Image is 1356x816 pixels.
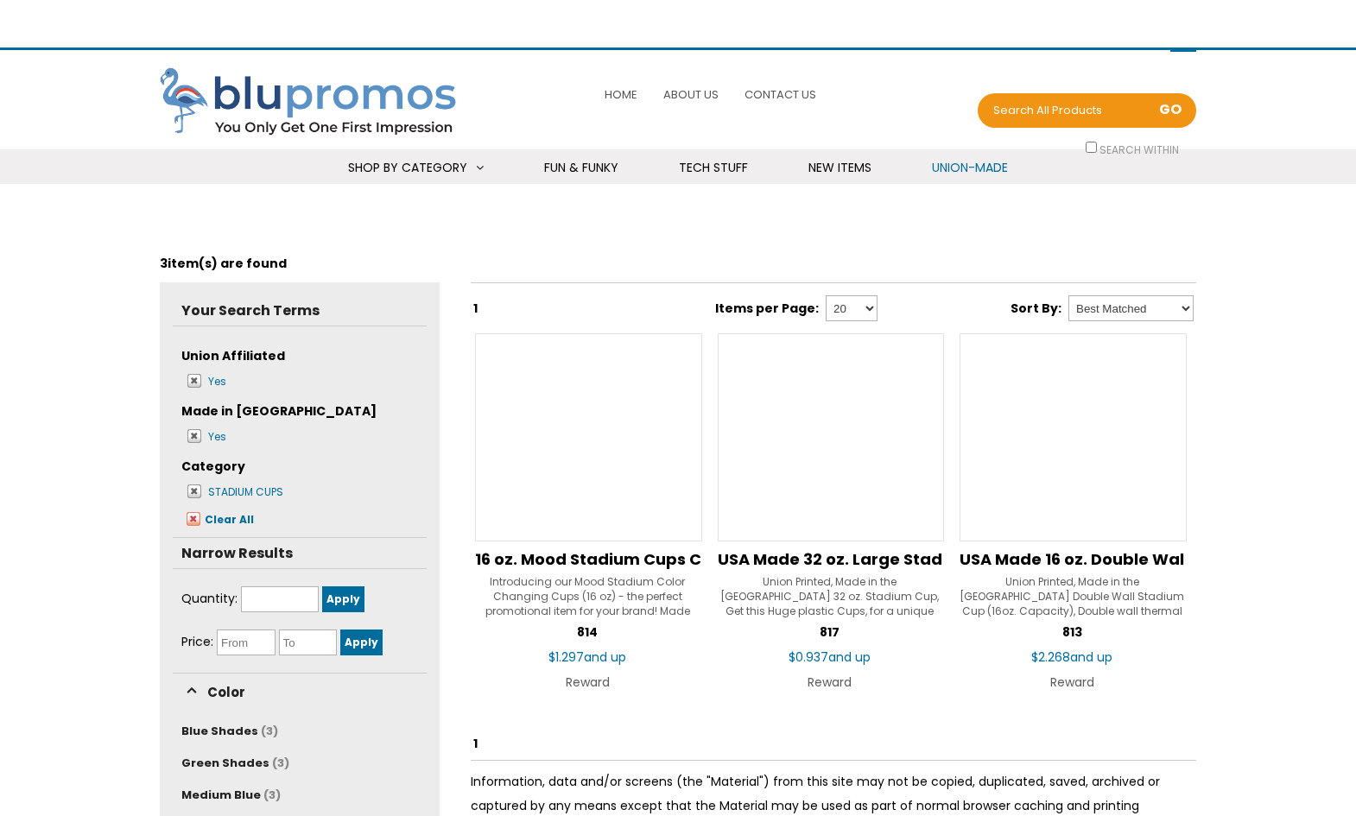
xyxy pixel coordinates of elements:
a: Medium Blue (3) [181,787,281,803]
span: Blue Shades [181,723,258,739]
div: Reward [718,670,943,694]
div: Introducing our Mood Stadium Color Changing Cups (16 oz) - the perfect promotional item for your ... [475,574,700,617]
strong: Category [181,458,245,475]
a: Shop By Category [326,149,505,187]
span: STADIUM CUPS [208,484,283,499]
span: 3 [160,255,168,272]
span: Clear All [205,512,254,527]
a: Clear All [181,509,254,528]
span: $1.297 [548,648,626,666]
span: 813 [1062,623,1082,641]
span: Green Shades [181,755,269,771]
img: Blupromos LLC's Logo [160,67,471,138]
span: USA Made 16 oz. Double Wall Stadium Cup [960,548,1299,570]
a: STADIUM CUPS [182,482,283,501]
span: 16 oz. Mood Stadium Cups Color Changing [475,548,818,570]
span: and up [1070,648,1112,666]
span: Yes [208,374,226,389]
span: Color [204,681,249,703]
a: New Items [787,149,893,187]
a: 16 oz. Mood Stadium Cups Color Changing [475,550,700,569]
a: USA Made 16 oz. Double Wall Stadium Cup [960,550,1185,569]
a: Home [600,76,642,113]
span: and up [584,648,626,666]
input: Apply [322,586,364,612]
span: Shop By Category [348,159,467,176]
input: To [279,629,338,655]
strong: Made in [GEOGRAPHIC_DATA] [181,402,377,420]
a: Fun & Funky [523,149,640,187]
span: Price [181,633,213,650]
span: $0.937 [789,648,871,666]
a: Blue Shades (3) [181,723,278,739]
span: Yes [208,429,226,444]
a: Tech Stuff [657,149,770,187]
div: Reward [475,670,700,694]
a: Green Shades (3) [181,755,289,771]
input: From [217,629,276,655]
img: USA Made 16 oz. Double Wall Stadium Cup [960,333,1187,541]
div: item(s) are found [160,244,1196,282]
span: $2.268 [1031,648,1112,666]
div: Union Printed, Made in the [GEOGRAPHIC_DATA] 32 oz. Stadium Cup, Get this Huge plastic Cups, for ... [718,574,943,617]
span: Home [605,86,637,103]
a: Yes [182,427,226,446]
span: 1 [473,735,478,752]
span: Quantity [181,590,238,607]
span: 817 [820,623,840,641]
a: Color [181,682,249,701]
label: Sort By: [1011,300,1065,317]
span: (3) [263,787,281,803]
span: Union-Made [932,159,1008,176]
h5: Narrow Results [173,538,427,568]
img: 16 oz. Mood Stadium Cups Color Changing [475,333,702,541]
div: Union Printed, Made in the [GEOGRAPHIC_DATA] Double Wall Stadium Cup (16oz. Capacity), Double wal... [960,574,1185,617]
span: (3) [272,755,289,771]
a: About Us [659,76,723,113]
label: Items per Page: [715,300,822,317]
a: Union-Made [910,149,1030,187]
span: 1 [473,300,478,317]
span: USA Made 32 oz. Large Stadium Cups [718,548,1019,570]
span: New Items [808,159,871,176]
span: Contact Us [745,86,816,103]
span: and up [828,648,871,666]
span: (3) [261,723,278,739]
h5: Your Search Terms [173,295,427,326]
a: USA Made 32 oz. Large Stadium Cups [718,550,943,569]
a: Yes [182,371,226,390]
img: USA Made 32 oz. Large Stadium Cups [718,333,945,541]
a: Contact Us [740,76,821,113]
span: 814 [577,623,598,641]
span: Fun & Funky [544,159,618,176]
div: Reward [960,670,1185,694]
input: Apply [340,629,383,655]
strong: Union Affiliated [181,347,285,364]
span: About Us [663,86,719,103]
span: Medium Blue [181,787,261,803]
span: Tech Stuff [679,159,748,176]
